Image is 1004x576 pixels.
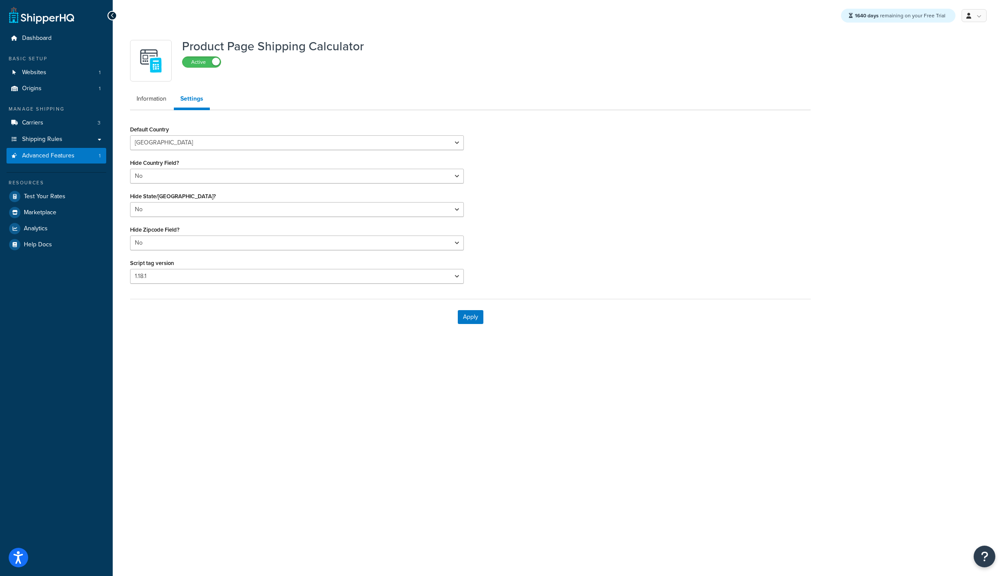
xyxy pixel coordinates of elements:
button: Open Resource Center [974,546,995,567]
a: Shipping Rules [7,131,106,147]
span: Advanced Features [22,152,75,160]
li: Origins [7,81,106,97]
span: Shipping Rules [22,136,62,143]
li: Websites [7,65,106,81]
a: Marketplace [7,205,106,220]
li: Carriers [7,115,106,131]
div: Resources [7,179,106,187]
span: Test Your Rates [24,193,65,200]
strong: 1640 days [855,12,879,20]
h1: Product Page Shipping Calculator [182,40,364,53]
a: Information [130,90,173,108]
a: Advanced Features1 [7,148,106,164]
label: Hide State/[GEOGRAPHIC_DATA]? [130,193,216,200]
span: Websites [22,69,46,76]
label: Hide Country Field? [130,160,179,166]
a: Carriers3 [7,115,106,131]
span: 1 [99,69,101,76]
span: Analytics [24,225,48,232]
span: 3 [98,119,101,127]
a: Help Docs [7,237,106,252]
span: Help Docs [24,241,52,249]
a: Settings [174,90,210,110]
a: Origins1 [7,81,106,97]
label: Active [183,57,221,67]
span: Carriers [22,119,43,127]
span: 1 [99,152,101,160]
div: Manage Shipping [7,105,106,113]
button: Apply [458,310,483,324]
label: Hide Zipcode Field? [130,226,179,233]
a: Dashboard [7,30,106,46]
a: Analytics [7,221,106,236]
div: Basic Setup [7,55,106,62]
label: Default Country [130,126,169,133]
span: remaining on your Free Trial [855,12,945,20]
a: Websites1 [7,65,106,81]
li: Advanced Features [7,148,106,164]
span: Dashboard [22,35,52,42]
span: Marketplace [24,209,56,216]
label: Script tag version [130,260,174,266]
span: Origins [22,85,42,92]
a: Test Your Rates [7,189,106,204]
img: +D8d0cXZM7VpdAAAAAElFTkSuQmCC [136,46,166,76]
span: 1 [99,85,101,92]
